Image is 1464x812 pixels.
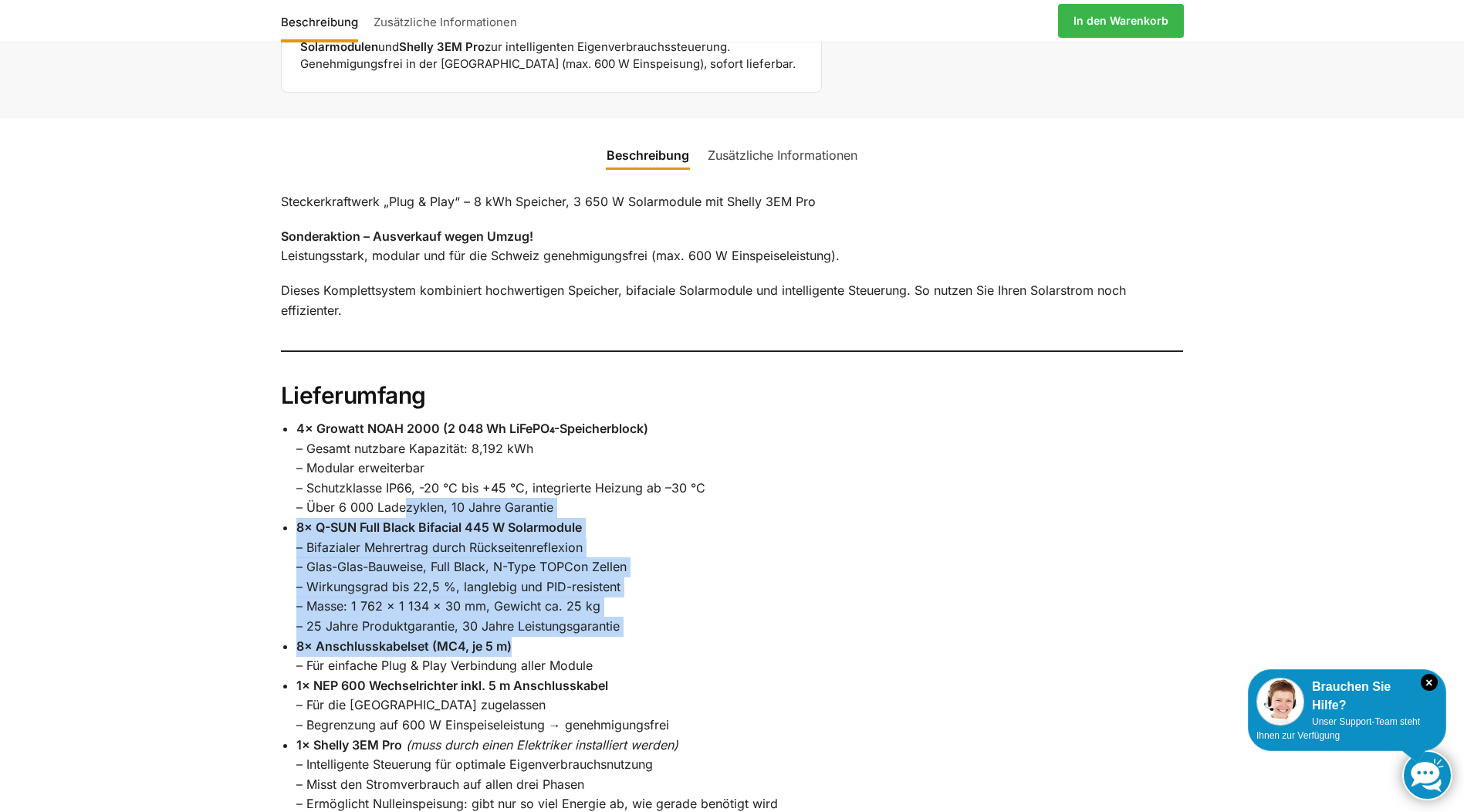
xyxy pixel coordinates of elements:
[296,676,1184,736] li: – Für die [GEOGRAPHIC_DATA] zugelassen – Begrenzung auf 600 W Einspeiseleistung → genehmigungsfrei
[1256,678,1438,715] div: Brauchen Sie Hilfe?
[281,192,1184,212] p: Steckerkraftwerk „Plug & Play“ – 8 kWh Speicher, 3 650 W Solarmodule mit Shelly 3EM Pro
[296,637,1184,676] li: – Für einfache Plug & Play Verbindung aller Module
[281,2,366,39] a: Beschreibung
[406,737,678,753] em: (muss durch einen Elektriker installiert werden)
[296,638,512,654] strong: 8× Anschlusskabelset (MC4, je 5 m)
[1256,716,1420,741] span: Unser Support-Team steht Ihnen zur Verfügung
[698,137,867,174] a: Zusätzliche Informationen
[300,22,689,54] strong: 3 650 W bifacialen Solarmodulen
[399,39,485,54] strong: Shelly 3EM Pro
[366,2,525,39] a: Zusätzliche Informationen
[597,137,698,174] a: Beschreibung
[296,678,608,693] strong: 1× NEP 600 Wechselrichter inkl. 5 m Anschlusskabel
[281,381,1184,411] h2: Lieferumfang
[1421,674,1438,691] i: Schließen
[296,518,1184,637] li: – Bifazialer Mehrertrag durch Rückseitenreflexion – Glas-Glas-Bauweise, Full Black, N-Type TOPCon...
[281,227,1184,266] p: Leistungsstark, modular und für die Schweiz genehmigungsfrei (max. 600 W Einspeiseleistung).
[1256,678,1304,726] img: Customer service
[296,419,1184,518] li: – Gesamt nutzbare Kapazität: 8,192 kWh – Modular erweiterbar – Schutzklasse IP66, -20 °C bis +45 ...
[296,519,582,535] strong: 8× Q-SUN Full Black Bifacial 445 W Solarmodule
[1058,4,1184,38] a: In den Warenkorb
[296,737,402,753] strong: 1× Shelly 3EM Pro
[296,421,648,436] strong: 4× Growatt NOAH 2000 (2 048 Wh LiFePO₄-Speicherblock)
[281,281,1184,320] p: Dieses Komplettsystem kombiniert hochwertigen Speicher, bifaciale Solarmodule und intelligente St...
[281,228,533,244] strong: Sonderaktion – Ausverkauf wegen Umzug!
